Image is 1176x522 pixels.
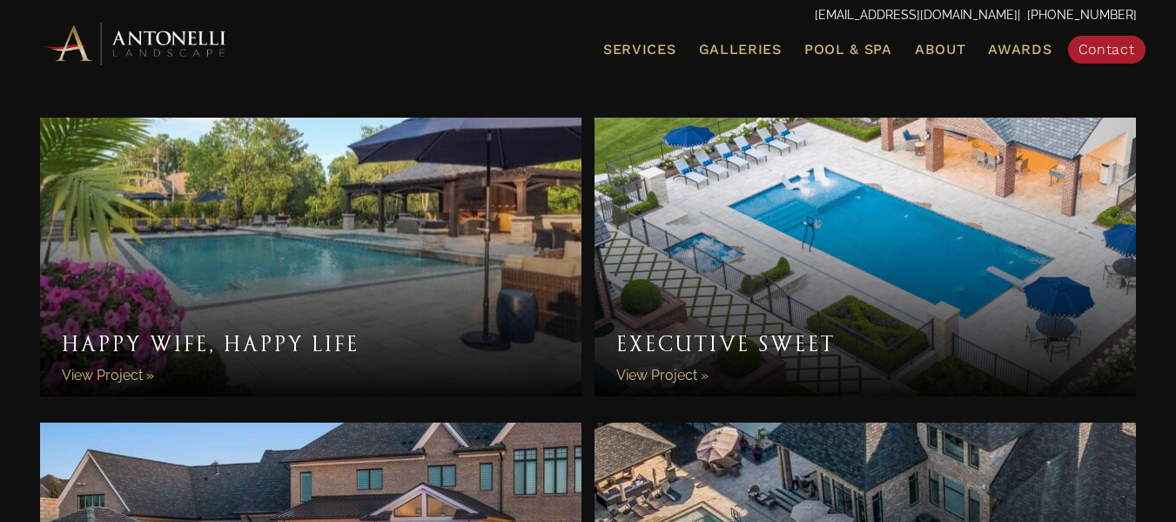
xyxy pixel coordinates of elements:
[692,38,789,61] a: Galleries
[908,38,973,61] a: About
[699,41,782,58] span: Galleries
[1068,36,1146,64] a: Contact
[1079,41,1135,58] span: Contact
[981,38,1058,61] a: Awards
[915,43,966,57] span: About
[988,41,1052,58] span: Awards
[804,41,892,58] span: Pool & Spa
[815,8,1018,22] a: [EMAIL_ADDRESS][DOMAIN_NAME]
[603,43,676,57] span: Services
[40,19,232,67] img: Antonelli Horizontal Logo
[40,4,1137,27] p: | [PHONE_NUMBER]
[596,38,683,61] a: Services
[797,38,899,61] a: Pool & Spa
